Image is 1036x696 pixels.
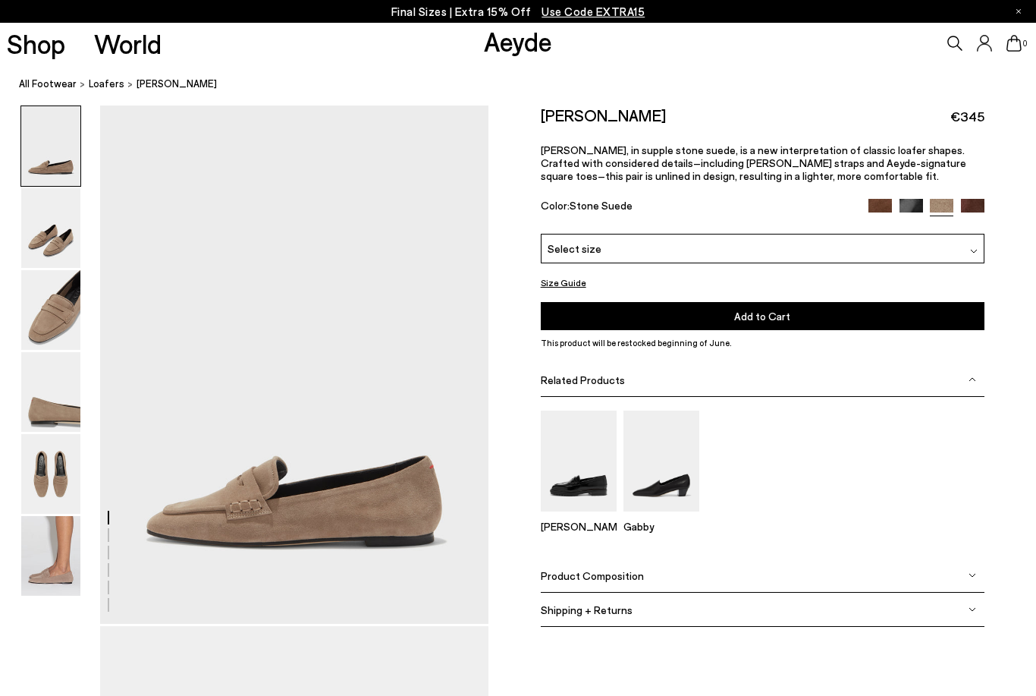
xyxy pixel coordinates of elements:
span: Shipping + Returns [541,603,633,616]
p: [PERSON_NAME] [541,520,617,533]
span: Loafers [89,77,124,90]
p: Final Sizes | Extra 15% Off [391,2,645,21]
span: Select size [548,241,601,257]
span: Stone Suede [570,199,633,212]
div: Color: [541,199,855,216]
a: World [94,30,162,57]
p: [PERSON_NAME], in supple stone suede, is a new interpretation of classic loafer shapes. Crafted w... [541,143,984,182]
a: Gabby Almond-Toe Loafers Gabby [623,501,699,533]
span: [PERSON_NAME] [137,76,217,92]
img: Alfie Suede Loafers - Image 4 [21,352,80,432]
p: Gabby [623,520,699,533]
img: Alfie Suede Loafers - Image 3 [21,270,80,350]
a: Shop [7,30,65,57]
a: Aeyde [484,25,552,57]
nav: breadcrumb [19,64,1036,106]
img: Alfie Suede Loafers - Image 5 [21,434,80,514]
button: Add to Cart [541,302,984,330]
img: svg%3E [969,572,976,579]
a: All Footwear [19,76,77,92]
img: svg%3E [969,606,976,613]
button: Size Guide [541,273,586,292]
span: Product Composition [541,569,644,582]
a: Loafers [89,76,124,92]
h2: [PERSON_NAME] [541,106,666,124]
img: Alfie Suede Loafers - Image 1 [21,106,80,186]
a: Leon Loafers [PERSON_NAME] [541,501,617,533]
img: Leon Loafers [541,411,617,512]
img: Gabby Almond-Toe Loafers [623,411,699,512]
img: Alfie Suede Loafers - Image 2 [21,188,80,268]
img: svg%3E [969,376,976,383]
span: Add to Cart [734,310,790,323]
img: svg%3E [970,247,978,255]
span: 0 [1022,39,1029,48]
span: €345 [950,107,984,126]
a: 0 [1006,35,1022,52]
p: This product will be restocked beginning of June. [541,336,984,350]
span: Related Products [541,373,625,386]
img: Alfie Suede Loafers - Image 6 [21,516,80,596]
span: Navigate to /collections/ss25-final-sizes [542,5,645,18]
